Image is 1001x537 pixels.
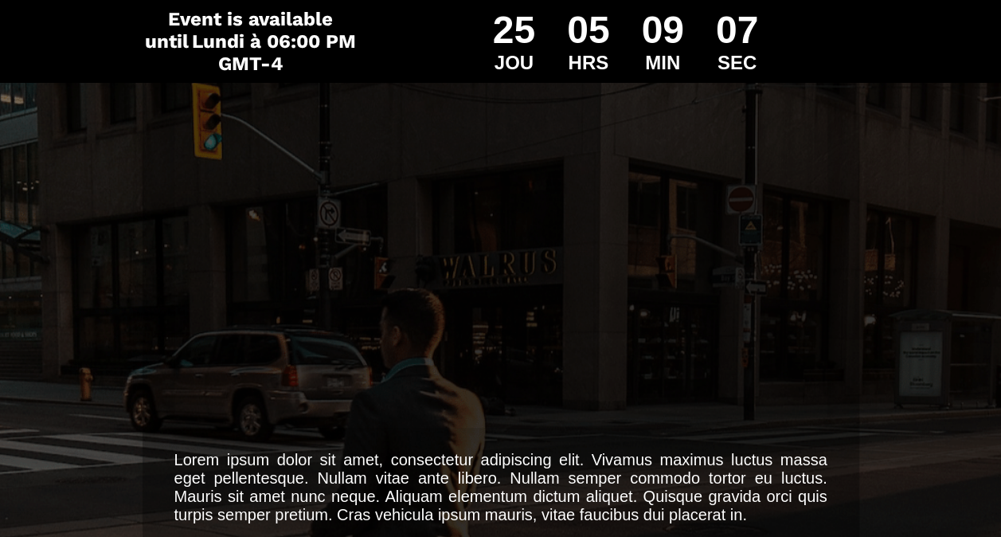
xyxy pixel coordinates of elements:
div: 05 [567,8,609,52]
div: HRS [567,52,609,74]
div: 09 [641,8,683,52]
div: 07 [716,8,758,52]
text: Lorem ipsum dolor sit amet, consectetur adipiscing elit. Vivamus maximus luctus massa eget pellen... [174,447,827,528]
div: SEC [716,52,758,74]
div: MIN [641,52,683,74]
span: Event is available until [145,8,333,53]
div: 25 [493,8,535,52]
span: Lundi à 06:00 PM GMT-4 [192,30,356,75]
div: JOU [493,52,535,74]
